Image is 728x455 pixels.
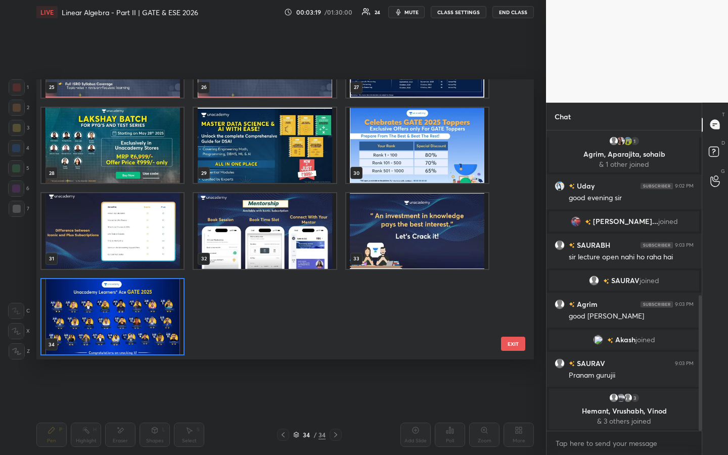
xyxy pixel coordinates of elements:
div: LIVE [36,6,58,18]
img: no-rating-badge.077c3623.svg [569,243,575,248]
img: no-rating-badge.077c3623.svg [585,219,591,224]
div: 1 [630,136,640,146]
span: joined [658,217,678,225]
div: C [8,303,30,319]
img: 1756826899N0UREU.pdf [41,279,184,355]
img: 1756826899N0UREU.pdf [346,193,488,269]
div: 24 [375,10,380,15]
div: 1 [9,79,29,96]
div: grid [547,130,702,431]
img: 10b6de9fa1184af9afc71c1a2e5e606a.100060722_3 [616,393,626,403]
button: mute [388,6,425,18]
div: 2 [9,100,29,116]
div: 3 [9,120,29,136]
img: 1756826899N0UREU.pdf [41,108,184,184]
p: Hemant, Vrushabh, Vinod [555,407,693,415]
h6: Agrim [575,299,598,309]
button: EXIT [501,337,525,351]
img: default.png [609,393,619,403]
p: & 3 others joined [555,417,693,425]
p: Agrim, Aparajita, sohaib [555,150,693,158]
div: / [313,432,316,438]
div: 34 [318,430,326,439]
h6: SAURABH [575,240,610,250]
img: no-rating-badge.077c3623.svg [603,278,609,284]
p: & 1 other joined [555,160,693,168]
img: 1756826899N0UREU.pdf [194,193,336,269]
img: 6279dbcff2c84977b3a48de53b571c19.jpg [623,136,633,146]
div: grid [36,79,516,359]
img: default.png [555,358,565,368]
img: no-rating-badge.077c3623.svg [569,361,575,367]
img: no-rating-badge.077c3623.svg [569,184,575,189]
span: [PERSON_NAME]... [593,217,658,225]
img: 1756826899N0UREU.pdf [346,108,488,184]
img: bfc978e65bf1497e9802fa99f91c5e27.jpg [555,180,565,191]
img: 4P8fHbbgJtejmAAAAAElFTkSuQmCC [641,301,673,307]
img: default.png [589,276,599,286]
div: good evening sir [569,193,694,203]
div: Pranam gurujii [569,371,694,381]
span: mute [404,9,419,16]
img: default.png [555,240,565,250]
div: 7 [9,201,29,217]
button: End Class [492,6,534,18]
img: 3 [593,335,603,345]
img: no-rating-badge.077c3623.svg [607,337,613,343]
h4: Linear Algebra - Part II | GATE & ESE 2026 [62,8,198,17]
span: joined [640,277,659,285]
p: T [722,111,725,118]
img: default.png [555,299,565,309]
img: 4P8fHbbgJtejmAAAAAElFTkSuQmCC [641,183,673,189]
div: X [8,323,30,339]
h6: SAURAV [575,358,605,369]
div: 5 [8,160,29,176]
img: d70638b16e754305a001b3677a1ef6dd.jpg [616,136,626,146]
span: SAURAV [611,277,640,285]
div: 9:03 PM [675,242,694,248]
div: 9:02 PM [675,183,694,189]
div: sir lecture open nahi ho raha hai [569,252,694,262]
span: Akash [615,336,635,344]
div: 9:03 PM [675,301,694,307]
img: 110afa3323d344b08baf6139cabcf1f1.jpg [571,216,581,226]
div: 9:03 PM [675,360,694,366]
div: Z [9,343,30,359]
img: default.png [609,136,619,146]
img: no-rating-badge.077c3623.svg [569,302,575,307]
div: 34 [301,432,311,438]
p: D [721,139,725,147]
img: 1756826899N0UREU.pdf [41,193,184,269]
div: 4 [8,140,29,156]
div: 3 [630,393,640,403]
div: 6 [8,180,29,197]
img: 1756826899N0UREU.pdf [194,108,336,184]
p: Chat [547,103,579,130]
div: good [PERSON_NAME] [569,311,694,322]
img: default.png [623,393,633,403]
button: CLASS SETTINGS [431,6,486,18]
p: G [721,167,725,175]
img: 4P8fHbbgJtejmAAAAAElFTkSuQmCC [641,242,673,248]
h6: Uday [575,180,595,191]
span: joined [635,336,655,344]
